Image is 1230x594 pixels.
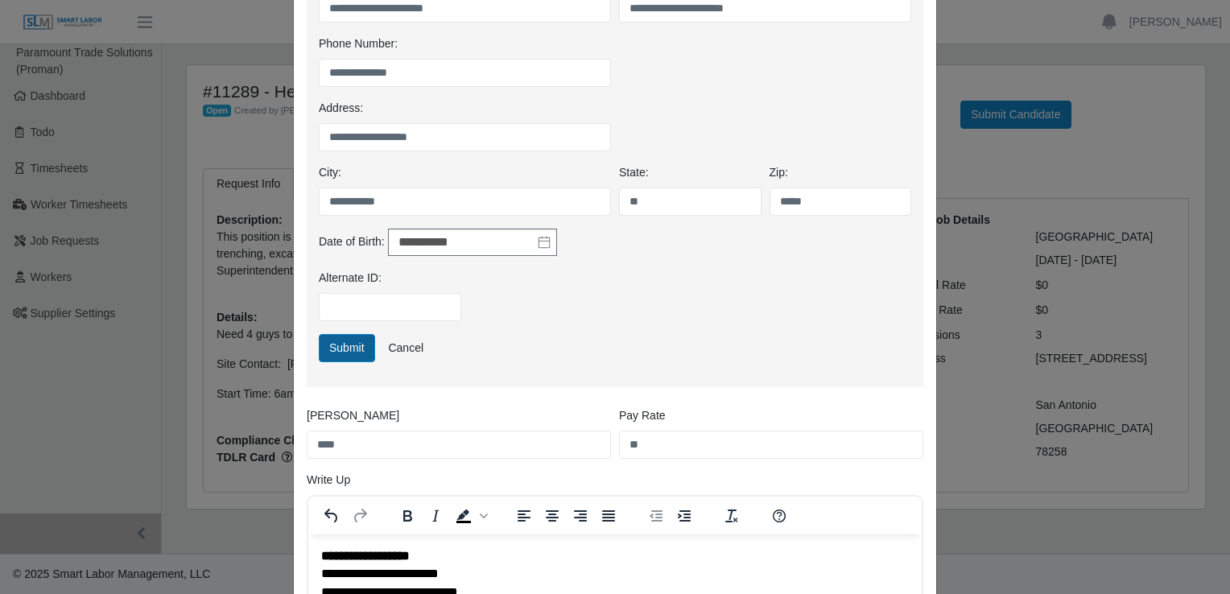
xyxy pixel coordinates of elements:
[319,334,375,362] button: Submit
[378,334,434,362] a: Cancel
[450,505,490,527] div: Background color Black
[307,407,399,424] label: [PERSON_NAME]
[766,505,793,527] button: Help
[671,505,698,527] button: Increase indent
[319,270,382,287] label: Alternate ID:
[319,164,341,181] label: City:
[319,233,385,250] label: Date of Birth:
[307,472,350,489] label: Write Up
[595,505,622,527] button: Justify
[422,505,449,527] button: Italic
[346,505,374,527] button: Redo
[619,164,649,181] label: State:
[619,407,666,424] label: Pay Rate
[718,505,745,527] button: Clear formatting
[539,505,566,527] button: Align center
[567,505,594,527] button: Align right
[394,505,421,527] button: Bold
[13,13,601,319] body: Rich Text Area. Press ALT-0 for help.
[770,164,788,181] label: Zip:
[319,35,398,52] label: Phone Number:
[510,505,538,527] button: Align left
[318,505,345,527] button: Undo
[319,100,363,117] label: Address:
[642,505,670,527] button: Decrease indent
